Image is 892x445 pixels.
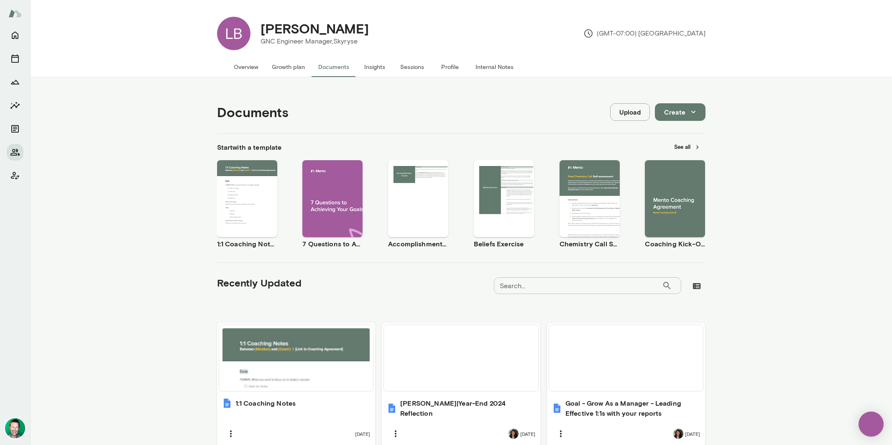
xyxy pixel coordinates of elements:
h6: Beliefs Exercise [474,239,534,249]
button: Members [7,144,23,161]
h6: Goal - Grow As a Manager - Leading Effective 1:1s with your reports [565,398,700,418]
button: Insights [356,57,394,77]
h6: Start with a template [217,142,282,152]
span: [DATE] [685,430,700,437]
button: Documents [312,57,356,77]
button: Growth plan [265,57,312,77]
img: 1:1 Coaching Notes [222,398,232,408]
h4: Documents [217,104,289,120]
img: Nina Patel [509,429,519,439]
h5: Recently Updated [217,276,302,289]
h6: 7 Questions to Achieving Your Goals [302,239,363,249]
button: Client app [7,167,23,184]
button: Overview [227,57,265,77]
span: [DATE] [520,430,535,437]
img: Brian Lawrence [5,418,25,438]
button: Upload [610,103,650,121]
img: Liam|Year-End 2024 Reflection [387,403,397,413]
button: Sessions [7,50,23,67]
button: Growth Plan [7,74,23,90]
button: Create [655,103,705,121]
img: Mento [8,5,22,21]
h6: 1:1 Coaching Notes [217,239,277,249]
button: Sessions [394,57,431,77]
h6: Accomplishment Tracker [388,239,448,249]
h6: Chemistry Call Self-Assessment [Coaches only] [560,239,620,249]
button: Insights [7,97,23,114]
img: Goal - Grow As a Manager - Leading Effective 1:1s with your reports [552,403,562,413]
h6: Coaching Kick-Off | Coaching Agreement [645,239,705,249]
h6: 1:1 Coaching Notes [235,398,296,408]
p: (GMT-07:00) [GEOGRAPHIC_DATA] [583,28,705,38]
button: Profile [431,57,469,77]
h6: [PERSON_NAME]|Year-End 2024 Reflection [400,398,535,418]
h4: [PERSON_NAME] [261,20,369,36]
button: See all [669,141,705,153]
button: Documents [7,120,23,137]
img: Nina Patel [673,429,683,439]
button: Home [7,27,23,43]
span: [DATE] [355,430,370,437]
div: LB [217,17,250,50]
button: Internal Notes [469,57,520,77]
p: GNC Engineer Manager, Skyryse [261,36,369,46]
